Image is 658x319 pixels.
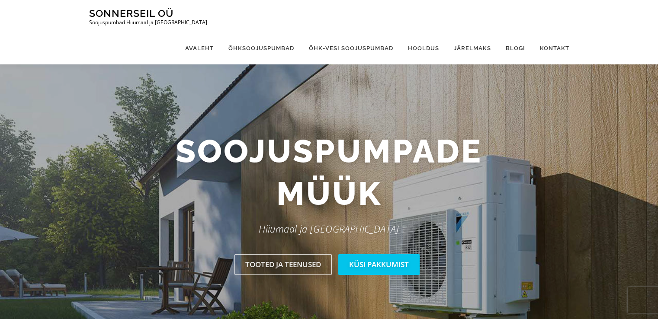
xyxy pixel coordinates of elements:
[276,172,382,215] span: müük
[178,32,221,64] a: Avaleht
[89,19,207,26] p: Soojuspumbad Hiiumaal ja [GEOGRAPHIC_DATA]
[338,254,420,274] a: Küsi pakkumist
[533,32,569,64] a: Kontakt
[234,254,332,274] a: Tooted ja teenused
[89,7,173,19] a: Sonnerseil OÜ
[446,32,498,64] a: Järelmaks
[83,130,576,214] h2: Soojuspumpade
[302,32,401,64] a: Õhk-vesi soojuspumbad
[401,32,446,64] a: Hooldus
[498,32,533,64] a: Blogi
[221,32,302,64] a: Õhksoojuspumbad
[83,221,576,237] p: Hiiumaal ja [GEOGRAPHIC_DATA]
